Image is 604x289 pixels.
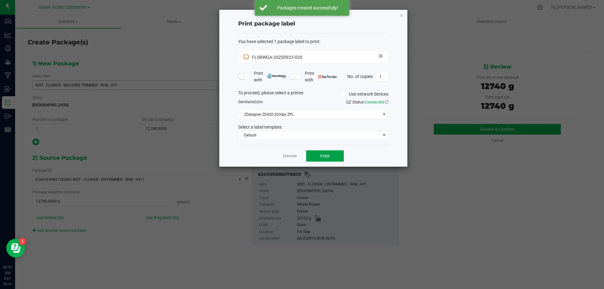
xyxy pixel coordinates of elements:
[347,74,373,79] span: No. of copies
[318,75,337,78] img: bartender.png
[320,153,330,158] span: Print
[305,70,337,83] span: Print with
[306,150,344,162] button: Print
[238,20,389,28] h4: Print package label
[365,100,384,104] span: Connected
[267,74,286,78] img: mark_magic_cybra.png
[243,53,250,60] span: Pending Sync
[247,100,259,104] span: label(s)
[238,110,380,119] span: ZDesigner ZD420-203dpi ZPL
[340,91,389,97] label: Use network devices
[6,239,25,258] iframe: Resource center
[19,238,26,245] iframe: Resource center unread badge
[271,5,344,11] div: Packages created successfully!
[238,38,389,45] div: :
[233,124,393,131] div: Select a label template.
[346,100,389,104] span: QZ Status:
[254,70,286,83] span: Print with
[238,131,380,140] span: Default
[283,153,297,159] a: Dismiss
[238,39,319,44] span: You have selected 1 package label to print
[233,90,393,99] div: To proceed, please select a printer.
[238,100,264,104] span: Send to:
[252,55,302,60] span: FLSRWGA-20250923-020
